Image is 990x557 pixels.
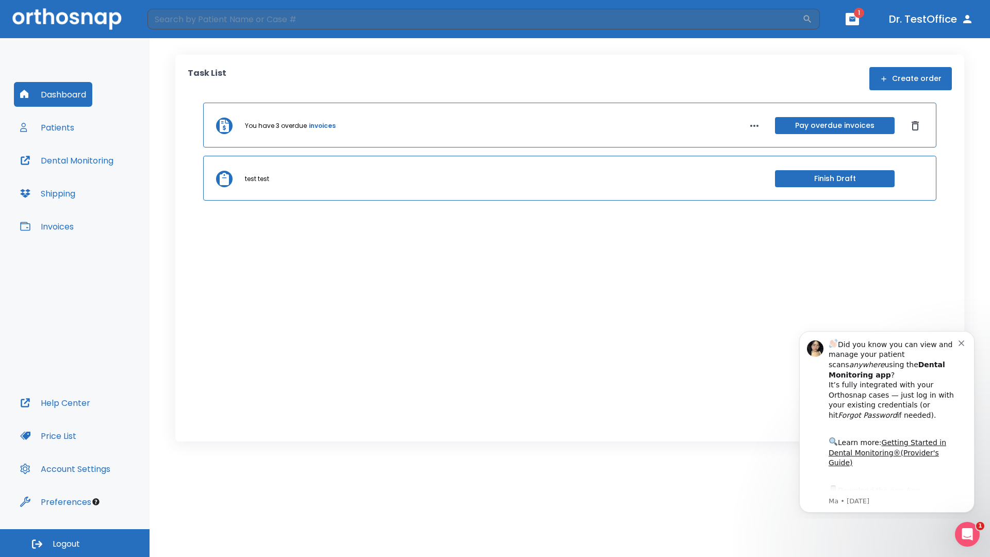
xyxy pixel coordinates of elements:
[188,67,226,90] p: Task List
[45,165,137,183] a: App Store
[14,115,80,140] button: Patients
[147,9,802,29] input: Search by Patient Name or Case #
[907,118,923,134] button: Dismiss
[245,121,307,130] p: You have 3 overdue
[14,82,92,107] button: Dashboard
[245,174,269,184] p: test test
[885,10,978,28] button: Dr. TestOffice
[14,181,81,206] button: Shipping
[784,322,990,519] iframe: Intercom notifications message
[14,423,82,448] button: Price List
[14,489,97,514] button: Preferences
[91,497,101,506] div: Tooltip anchor
[45,162,175,215] div: Download the app: | ​ Let us know if you need help getting started!
[14,390,96,415] button: Help Center
[976,522,984,530] span: 1
[45,175,175,184] p: Message from Ma, sent 8w ago
[775,117,895,134] button: Pay overdue invoices
[14,214,80,239] button: Invoices
[53,538,80,550] span: Logout
[12,8,122,29] img: Orthosnap
[854,8,864,18] span: 1
[955,522,980,547] iframe: Intercom live chat
[175,16,183,24] button: Dismiss notification
[14,148,120,173] button: Dental Monitoring
[775,170,895,187] button: Finish Draft
[14,456,117,481] button: Account Settings
[869,67,952,90] button: Create order
[309,121,336,130] a: invoices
